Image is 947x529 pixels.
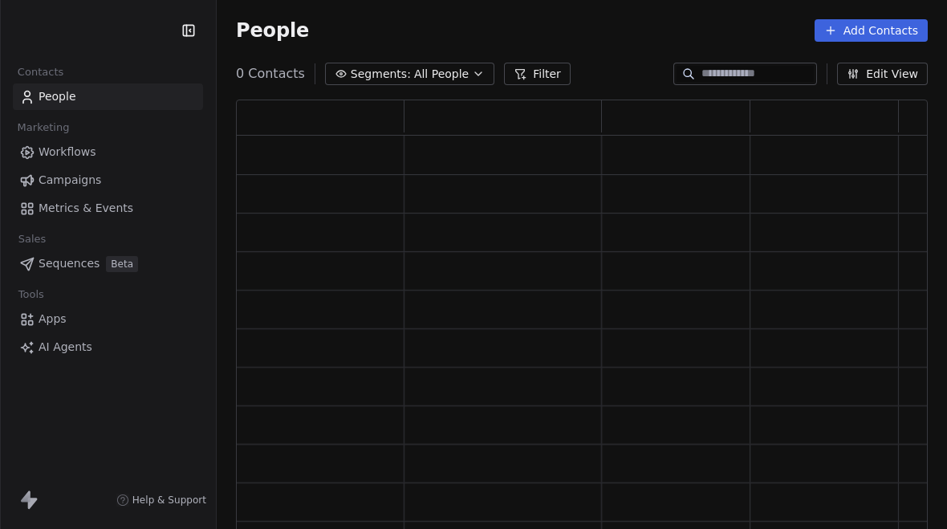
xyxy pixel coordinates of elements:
button: Edit View [837,63,928,85]
span: Apps [39,311,67,328]
button: Add Contacts [815,19,928,42]
a: AI Agents [13,334,203,360]
span: 0 Contacts [236,64,305,83]
button: Filter [504,63,571,85]
span: AI Agents [39,339,92,356]
span: Segments: [351,66,411,83]
span: Marketing [10,116,76,140]
a: Metrics & Events [13,195,203,222]
span: Contacts [10,60,71,84]
span: All People [414,66,469,83]
a: Workflows [13,139,203,165]
span: Help & Support [132,494,206,507]
a: Help & Support [116,494,206,507]
span: Beta [106,256,138,272]
a: People [13,83,203,110]
span: People [39,88,76,105]
span: Tools [11,283,51,307]
span: Sequences [39,255,100,272]
span: Sales [11,227,53,251]
a: Campaigns [13,167,203,193]
span: Workflows [39,144,96,161]
a: SequencesBeta [13,250,203,277]
a: Apps [13,306,203,332]
span: Metrics & Events [39,200,133,217]
span: Campaigns [39,172,101,189]
span: People [236,18,309,43]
